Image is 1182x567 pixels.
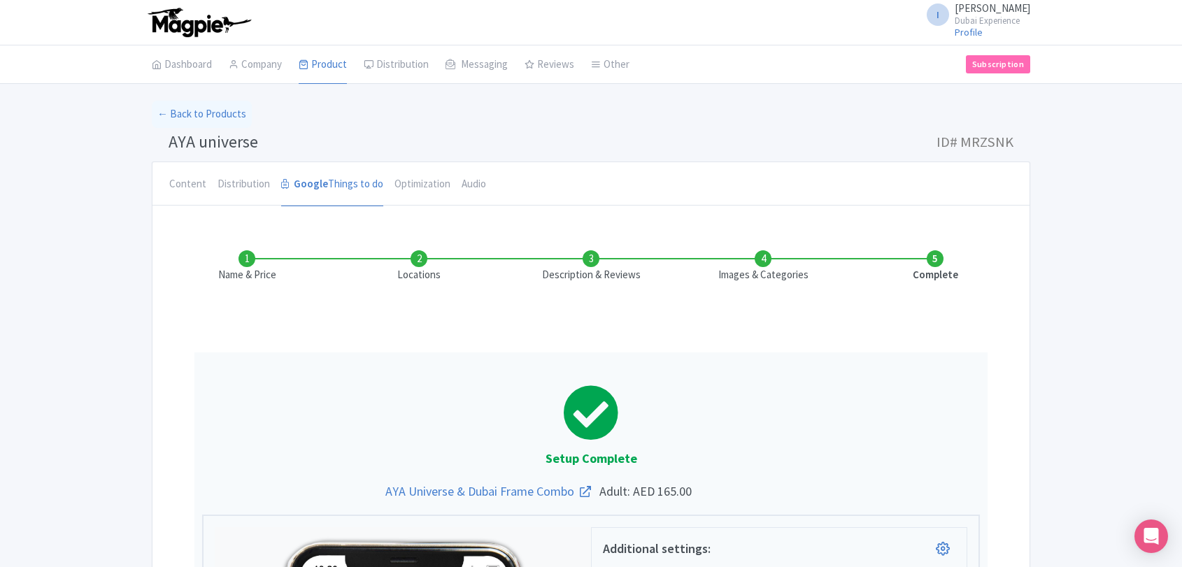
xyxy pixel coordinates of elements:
[229,45,282,85] a: Company
[294,176,328,192] strong: Google
[446,45,508,85] a: Messaging
[603,539,711,560] label: Additional settings:
[546,450,637,466] span: Setup Complete
[937,128,1013,156] span: ID# MRZSNK
[299,45,347,85] a: Product
[216,482,591,501] a: AYA Universe & Dubai Frame Combo
[918,3,1030,25] a: I [PERSON_NAME] Dubai Experience
[169,162,206,207] a: Content
[591,482,966,501] span: Adult: AED 165.00
[955,1,1030,15] span: [PERSON_NAME]
[462,162,486,207] a: Audio
[955,26,983,38] a: Profile
[591,45,629,85] a: Other
[1134,519,1168,553] div: Open Intercom Messenger
[927,3,949,26] span: I
[677,250,849,283] li: Images & Categories
[966,55,1030,73] a: Subscription
[161,250,333,283] li: Name & Price
[169,131,258,152] span: AYA universe
[849,250,1021,283] li: Complete
[333,250,505,283] li: Locations
[152,45,212,85] a: Dashboard
[505,250,677,283] li: Description & Reviews
[525,45,574,85] a: Reviews
[394,162,450,207] a: Optimization
[145,7,253,38] img: logo-ab69f6fb50320c5b225c76a69d11143b.png
[364,45,429,85] a: Distribution
[152,101,252,128] a: ← Back to Products
[218,162,270,207] a: Distribution
[281,162,383,207] a: GoogleThings to do
[955,16,1030,25] small: Dubai Experience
